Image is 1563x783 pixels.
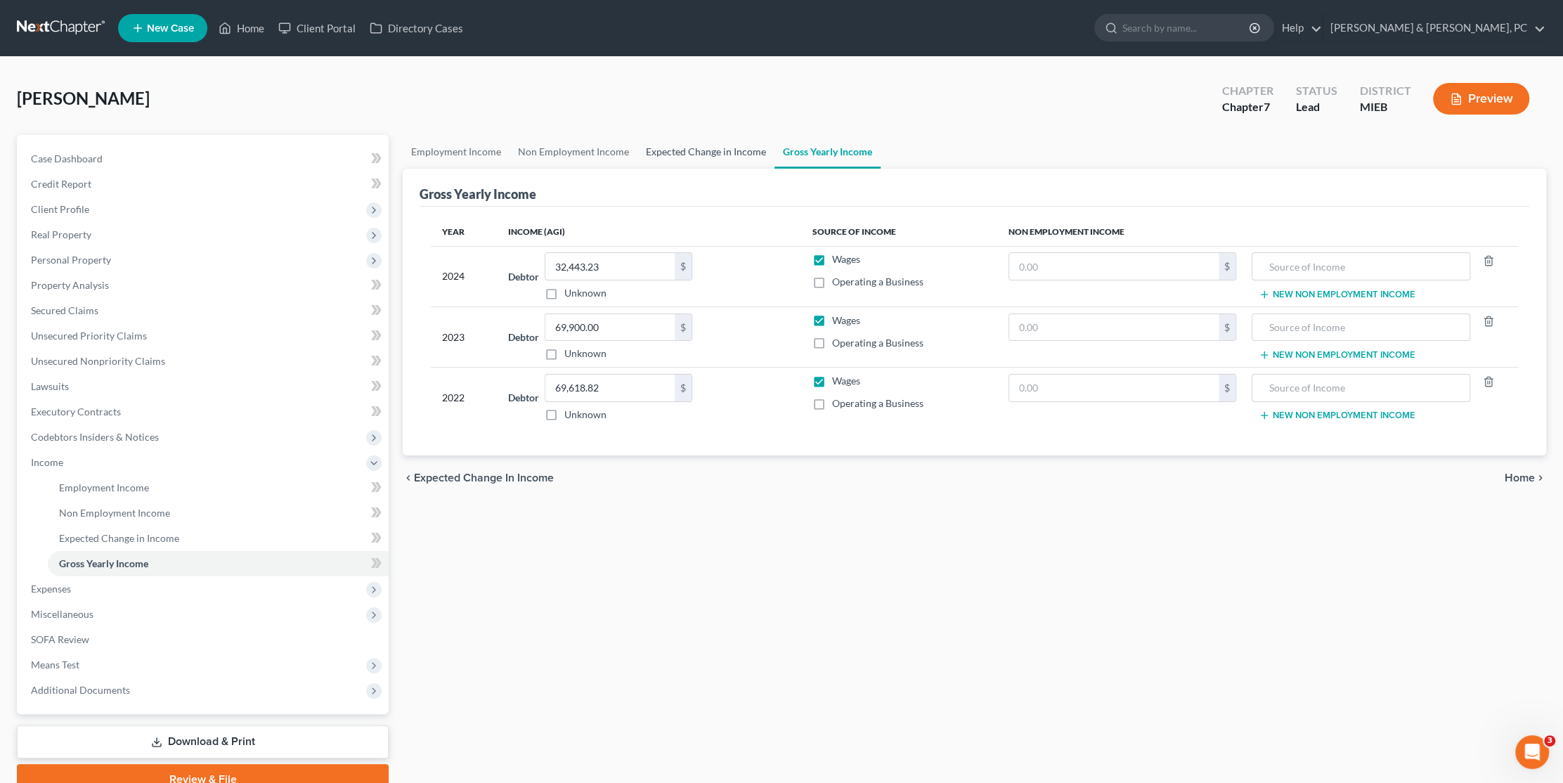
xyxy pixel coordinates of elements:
[1009,253,1219,280] input: 0.00
[831,397,923,409] span: Operating a Business
[31,203,89,215] span: Client Profile
[508,390,539,405] label: Debtor
[1535,472,1546,484] i: chevron_right
[1259,410,1415,421] button: New Non Employment Income
[1515,735,1549,769] iframe: Intercom live chat
[675,375,692,401] div: $
[31,178,91,190] span: Credit Report
[1323,15,1545,41] a: [PERSON_NAME] & [PERSON_NAME], PC
[48,551,389,576] a: Gross Yearly Income
[1222,99,1273,115] div: Chapter
[1259,253,1463,280] input: Source of Income
[1259,289,1415,300] button: New Non Employment Income
[1505,472,1535,484] span: Home
[1296,99,1337,115] div: Lead
[1433,83,1529,115] button: Preview
[59,481,149,493] span: Employment Income
[31,279,109,291] span: Property Analysis
[1219,253,1236,280] div: $
[564,408,607,422] label: Unknown
[17,725,389,758] a: Download & Print
[31,431,159,443] span: Codebtors Insiders & Notices
[420,186,536,202] div: Gross Yearly Income
[31,456,63,468] span: Income
[20,627,389,652] a: SOFA Review
[1264,100,1270,113] span: 7
[831,276,923,287] span: Operating a Business
[675,253,692,280] div: $
[31,583,71,595] span: Expenses
[20,374,389,399] a: Lawsuits
[1259,349,1415,361] button: New Non Employment Income
[442,252,486,300] div: 2024
[20,298,389,323] a: Secured Claims
[31,355,165,367] span: Unsecured Nonpriority Claims
[831,253,860,265] span: Wages
[31,608,93,620] span: Miscellaneous
[31,254,111,266] span: Personal Property
[31,684,130,696] span: Additional Documents
[508,269,539,284] label: Debtor
[510,135,637,169] a: Non Employment Income
[637,135,774,169] a: Expected Change in Income
[545,375,675,401] input: 0.00
[59,507,170,519] span: Non Employment Income
[1222,83,1273,99] div: Chapter
[997,218,1518,246] th: Non Employment Income
[831,375,860,387] span: Wages
[403,472,414,484] i: chevron_left
[1219,314,1236,341] div: $
[1544,735,1555,746] span: 3
[31,153,103,164] span: Case Dashboard
[800,218,997,246] th: Source of Income
[1259,375,1463,401] input: Source of Income
[431,218,497,246] th: Year
[508,330,539,344] label: Debtor
[414,472,554,484] span: Expected Change in Income
[1259,314,1463,341] input: Source of Income
[147,23,194,34] span: New Case
[48,500,389,526] a: Non Employment Income
[1219,375,1236,401] div: $
[831,337,923,349] span: Operating a Business
[31,406,121,418] span: Executory Contracts
[564,347,607,361] label: Unknown
[20,172,389,197] a: Credit Report
[1122,15,1251,41] input: Search by name...
[31,330,147,342] span: Unsecured Priority Claims
[20,273,389,298] a: Property Analysis
[59,532,179,544] span: Expected Change in Income
[31,304,98,316] span: Secured Claims
[1360,83,1410,99] div: District
[20,146,389,172] a: Case Dashboard
[20,399,389,425] a: Executory Contracts
[48,526,389,551] a: Expected Change in Income
[545,314,675,341] input: 0.00
[17,88,150,108] span: [PERSON_NAME]
[1296,83,1337,99] div: Status
[1505,472,1546,484] button: Home chevron_right
[831,314,860,326] span: Wages
[363,15,470,41] a: Directory Cases
[774,135,881,169] a: Gross Yearly Income
[31,228,91,240] span: Real Property
[212,15,271,41] a: Home
[31,380,69,392] span: Lawsuits
[48,475,389,500] a: Employment Income
[442,374,486,422] div: 2022
[675,314,692,341] div: $
[497,218,800,246] th: Income (AGI)
[1009,314,1219,341] input: 0.00
[442,313,486,361] div: 2023
[545,253,675,280] input: 0.00
[1275,15,1322,41] a: Help
[564,286,607,300] label: Unknown
[403,472,554,484] button: chevron_left Expected Change in Income
[403,135,510,169] a: Employment Income
[31,633,89,645] span: SOFA Review
[20,349,389,374] a: Unsecured Nonpriority Claims
[271,15,363,41] a: Client Portal
[59,557,148,569] span: Gross Yearly Income
[31,659,79,671] span: Means Test
[1360,99,1410,115] div: MIEB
